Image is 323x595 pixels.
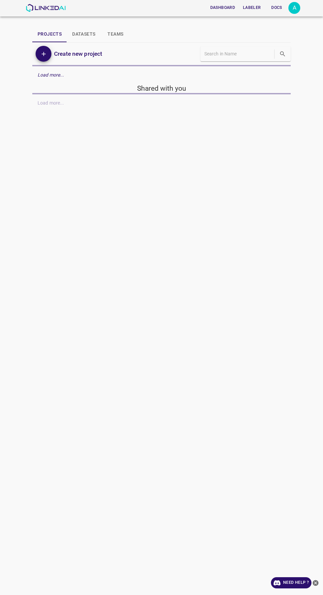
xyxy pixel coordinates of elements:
[101,26,130,42] button: Teams
[204,49,273,59] input: Search in Name
[276,47,289,61] button: search
[265,1,288,15] a: Docs
[32,69,291,81] div: Load more...
[240,2,263,13] button: Labeler
[288,2,300,14] button: Open settings
[288,2,300,14] div: A
[36,46,51,62] button: Add
[26,4,66,12] img: LinkedAI
[208,2,238,13] button: Dashboard
[239,1,265,15] a: Labeler
[206,1,239,15] a: Dashboard
[38,72,64,78] em: Load more...
[67,26,101,42] button: Datasets
[311,577,320,588] button: close-help
[32,26,67,42] button: Projects
[32,84,291,93] h5: Shared with you
[54,49,102,58] h6: Create new project
[271,577,311,588] a: Need Help ?
[51,49,102,58] a: Create new project
[266,2,287,13] button: Docs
